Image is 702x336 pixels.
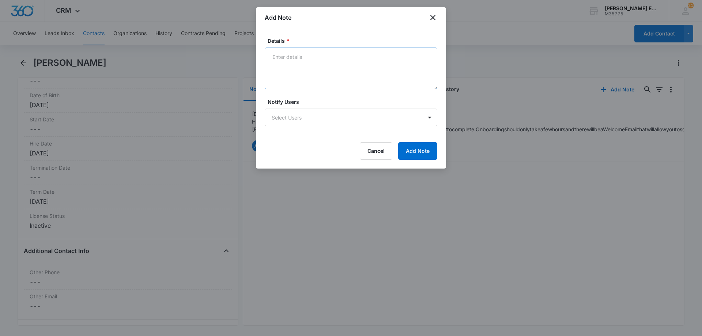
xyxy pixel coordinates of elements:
[360,142,392,160] button: Cancel
[268,98,440,106] label: Notify Users
[265,13,291,22] h1: Add Note
[398,142,437,160] button: Add Note
[429,13,437,22] button: close
[268,37,440,45] label: Details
